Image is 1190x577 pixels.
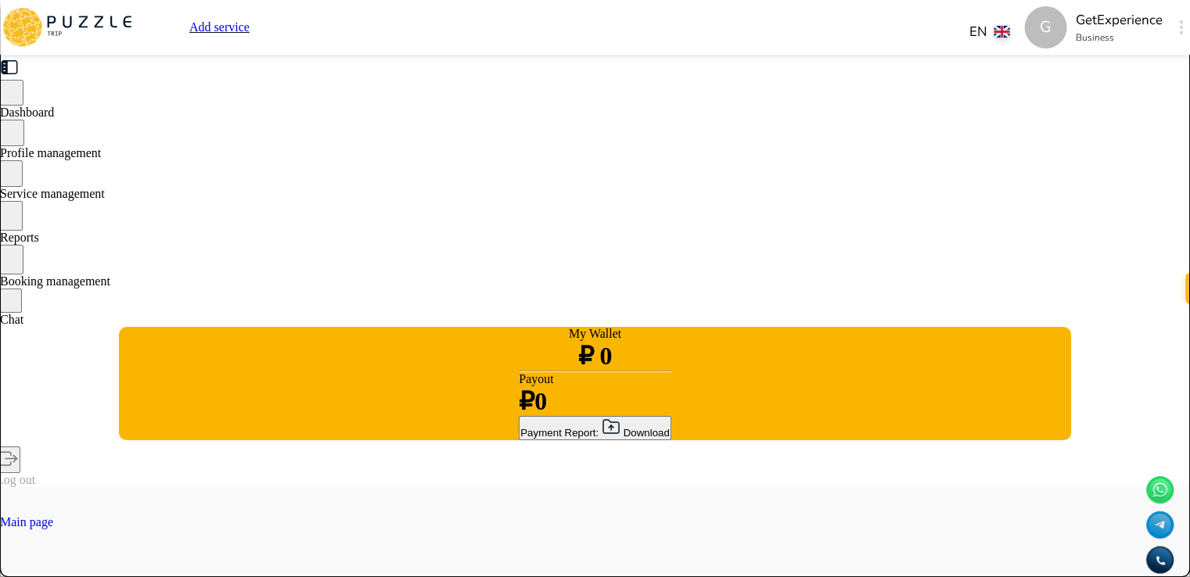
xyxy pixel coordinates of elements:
[569,327,621,341] p: My Wallet
[189,20,250,34] a: Add service
[520,418,670,439] div: Payment Report: Download
[519,416,671,440] button: Payment Report: Download
[519,372,671,386] p: Payout
[1024,6,1066,48] div: G
[994,26,1009,38] img: lang
[969,22,987,42] p: EN
[577,341,612,371] h1: ₽ 0
[1076,30,1163,45] p: Business
[519,386,671,416] h1: ₽0
[1076,10,1163,30] p: GetExperience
